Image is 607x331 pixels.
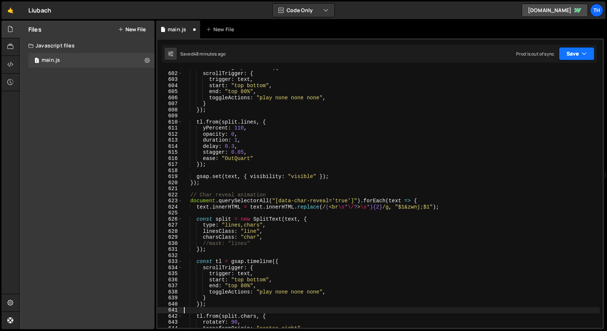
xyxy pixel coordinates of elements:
div: 603 [157,76,182,83]
div: 621 [157,186,182,192]
button: Code Only [273,4,334,17]
div: 636 [157,277,182,283]
div: 626 [157,216,182,223]
div: 624 [157,204,182,210]
div: 631 [157,246,182,253]
div: 628 [157,228,182,235]
div: 620 [157,180,182,186]
div: 642 [157,313,182,320]
div: 613 [157,137,182,143]
div: main.js [42,57,60,64]
div: 641 [157,307,182,313]
div: 622 [157,192,182,198]
div: 615 [157,149,182,156]
div: Saved [180,51,226,57]
div: 630 [157,241,182,247]
div: 614 [157,143,182,150]
div: 16256/43835.js [28,53,157,68]
div: 617 [157,161,182,168]
h2: Files [28,25,42,33]
div: 48 minutes ago [194,51,226,57]
div: main.js [168,26,186,33]
div: 639 [157,295,182,301]
div: 609 [157,113,182,119]
button: Save [559,47,594,60]
div: 611 [157,125,182,131]
div: 604 [157,83,182,89]
div: 606 [157,95,182,101]
a: Th [590,4,603,17]
div: 619 [157,174,182,180]
div: 608 [157,107,182,113]
div: Javascript files [19,38,155,53]
div: 616 [157,156,182,162]
div: 635 [157,271,182,277]
div: 627 [157,222,182,228]
div: 623 [157,198,182,204]
div: Prod is out of sync [516,51,554,57]
button: New File [118,26,146,32]
div: 637 [157,283,182,289]
div: 605 [157,89,182,95]
div: 629 [157,234,182,241]
div: New File [206,26,237,33]
div: 643 [157,319,182,325]
div: 638 [157,289,182,295]
div: 612 [157,131,182,138]
div: 625 [157,210,182,216]
div: 607 [157,101,182,107]
span: 1 [35,58,39,64]
div: 602 [157,71,182,77]
div: 640 [157,301,182,307]
div: 633 [157,259,182,265]
div: 634 [157,265,182,271]
div: 618 [157,168,182,174]
div: 632 [157,253,182,259]
div: 610 [157,119,182,125]
a: [DOMAIN_NAME] [522,4,588,17]
a: 🤙 [1,1,19,19]
div: Liubach [28,6,51,15]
